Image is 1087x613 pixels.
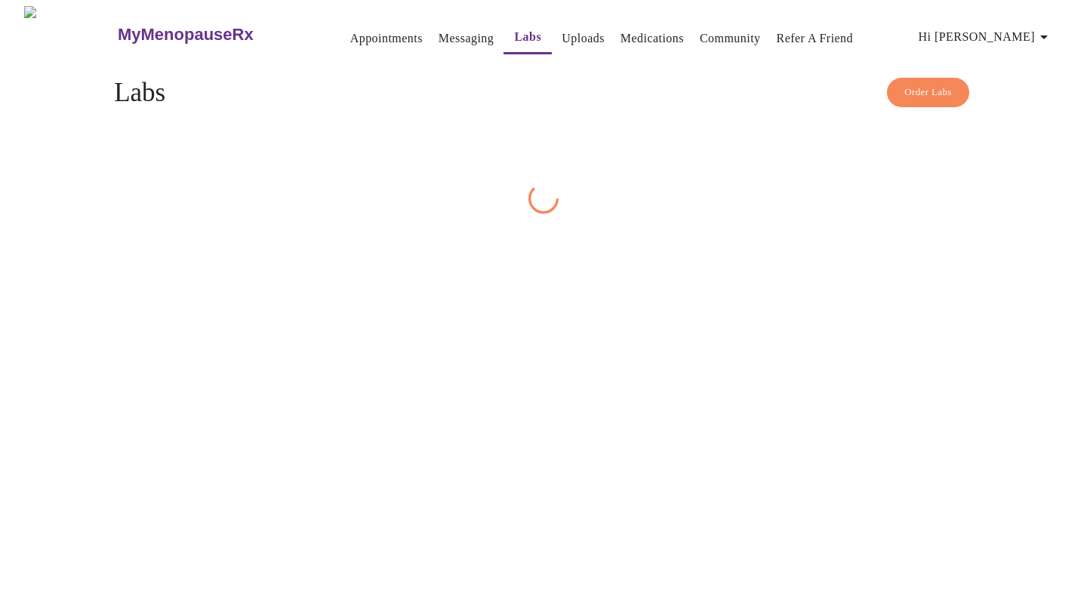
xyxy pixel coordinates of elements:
[433,23,500,54] button: Messaging
[777,28,854,49] a: Refer a Friend
[114,78,973,108] h4: Labs
[887,78,969,107] button: Order Labs
[344,23,429,54] button: Appointments
[904,84,952,101] span: Order Labs
[118,25,254,45] h3: MyMenopauseRx
[919,26,1053,48] span: Hi [PERSON_NAME]
[439,28,494,49] a: Messaging
[913,22,1059,52] button: Hi [PERSON_NAME]
[115,8,313,61] a: MyMenopauseRx
[514,26,541,48] a: Labs
[562,28,605,49] a: Uploads
[614,23,690,54] button: Medications
[694,23,767,54] button: Community
[700,28,761,49] a: Community
[771,23,860,54] button: Refer a Friend
[503,22,552,54] button: Labs
[350,28,423,49] a: Appointments
[620,28,684,49] a: Medications
[556,23,611,54] button: Uploads
[24,6,115,63] img: MyMenopauseRx Logo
